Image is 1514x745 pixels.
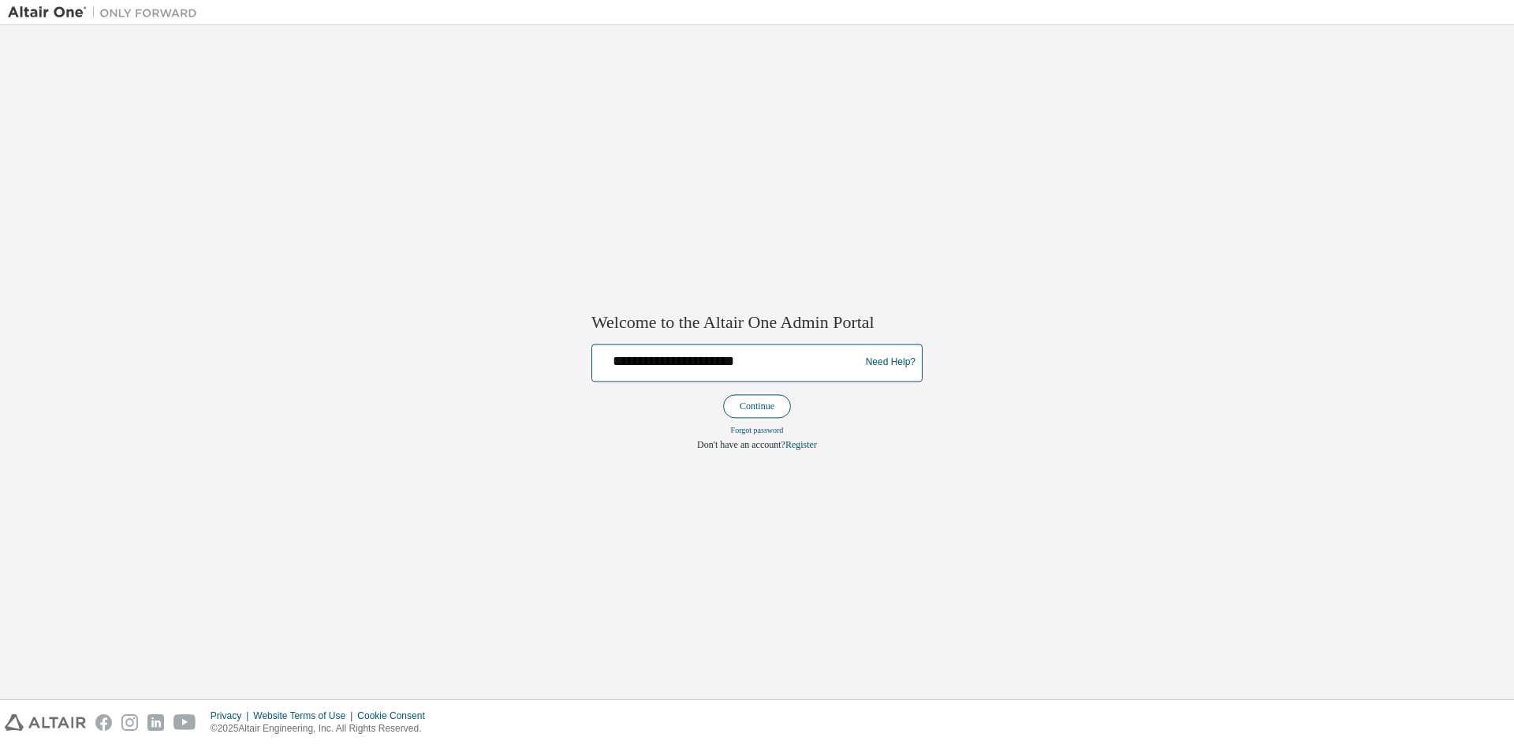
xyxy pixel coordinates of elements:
[147,714,164,731] img: linkedin.svg
[211,710,253,722] div: Privacy
[5,714,86,731] img: altair_logo.svg
[173,714,196,731] img: youtube.svg
[785,439,817,450] a: Register
[121,714,138,731] img: instagram.svg
[211,722,434,736] p: © 2025 Altair Engineering, Inc. All Rights Reserved.
[95,714,112,731] img: facebook.svg
[723,394,791,418] button: Continue
[731,426,784,434] a: Forgot password
[591,312,923,334] h2: Welcome to the Altair One Admin Portal
[697,439,785,450] span: Don't have an account?
[357,710,434,722] div: Cookie Consent
[253,710,357,722] div: Website Terms of Use
[8,5,205,20] img: Altair One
